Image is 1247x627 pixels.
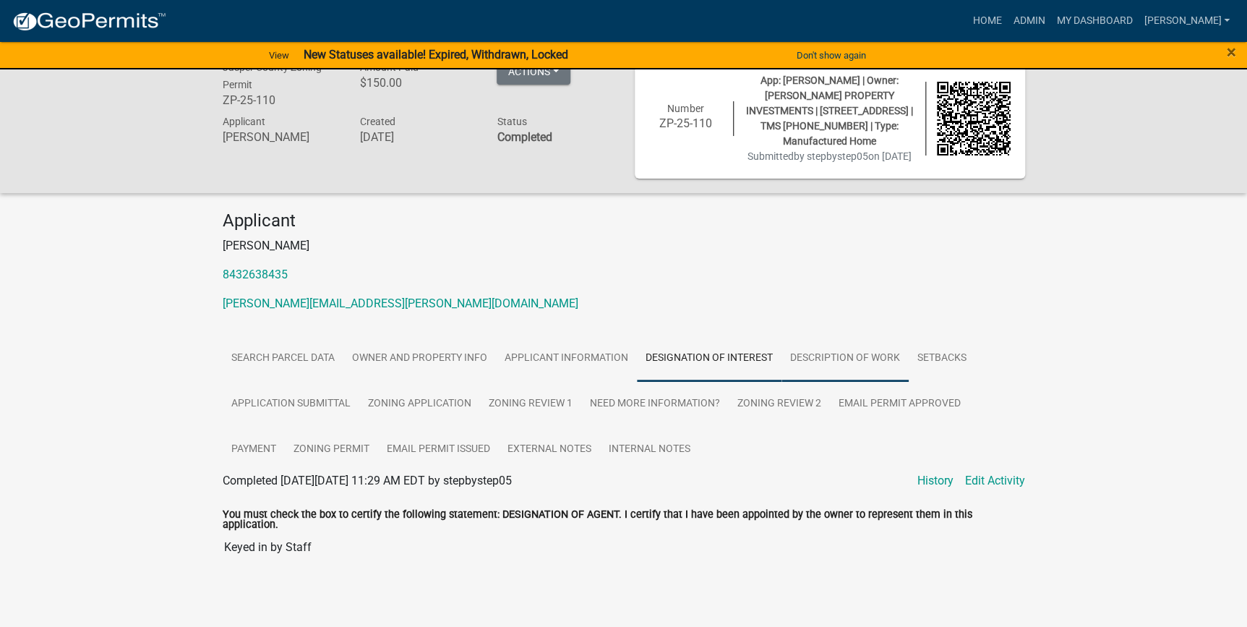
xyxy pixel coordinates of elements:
a: Payment [223,427,285,473]
span: Applicant [223,116,265,127]
a: [PERSON_NAME][EMAIL_ADDRESS][PERSON_NAME][DOMAIN_NAME] [223,297,578,310]
a: History [917,472,954,490]
span: Created [359,116,395,127]
a: My Dashboard [1050,7,1138,35]
button: Don't show again [791,43,872,67]
a: View [263,43,295,67]
h4: Applicant [223,210,1025,231]
a: Zoning Permit [285,427,378,473]
a: Home [967,7,1007,35]
h6: ZP-25-110 [649,116,723,130]
a: Admin [1007,7,1050,35]
a: Applicant Information [496,336,637,382]
span: Status [497,116,526,127]
a: Zoning Review 1 [480,381,581,427]
a: Zoning Application [359,381,480,427]
a: Edit Activity [965,472,1025,490]
strong: Completed [497,130,552,144]
button: Close [1227,43,1236,61]
a: Description of Work [781,336,909,382]
a: Email Permit Approved [830,381,969,427]
a: Zoning Review 2 [729,381,830,427]
p: [PERSON_NAME] [223,237,1025,255]
a: Owner and Property Info [343,336,496,382]
h6: [PERSON_NAME] [223,130,338,144]
a: Designation of Interest [637,336,781,382]
strong: New Statuses available! Expired, Withdrawn, Locked [304,48,568,61]
button: Actions [497,59,570,85]
a: External Notes [499,427,600,473]
span: Submitted on [DATE] [747,150,912,162]
a: Email Permit Issued [378,427,499,473]
a: Internal Notes [600,427,699,473]
span: × [1227,42,1236,62]
span: Completed [DATE][DATE] 11:29 AM EDT by stepbystep05 [223,474,512,487]
span: by stepbystep05 [794,150,868,162]
a: Search Parcel Data [223,336,343,382]
span: Number [667,103,703,114]
a: 8432638435 [223,268,288,281]
h6: $150.00 [359,76,475,90]
a: Need More Information? [581,381,729,427]
label: You must check the box to certify the following statement: DESIGNATION OF AGENT. I certify that I... [223,510,1025,531]
h6: ZP-25-110 [223,93,338,107]
a: Setbacks [909,336,975,382]
img: QR code [937,82,1011,155]
a: [PERSON_NAME] [1138,7,1235,35]
a: Application Submittal [223,381,359,427]
span: App: [PERSON_NAME] | Owner: [PERSON_NAME] PROPERTY INVESTMENTS | [STREET_ADDRESS] | TMS [PHONE_NU... [746,74,913,147]
h6: [DATE] [359,130,475,144]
